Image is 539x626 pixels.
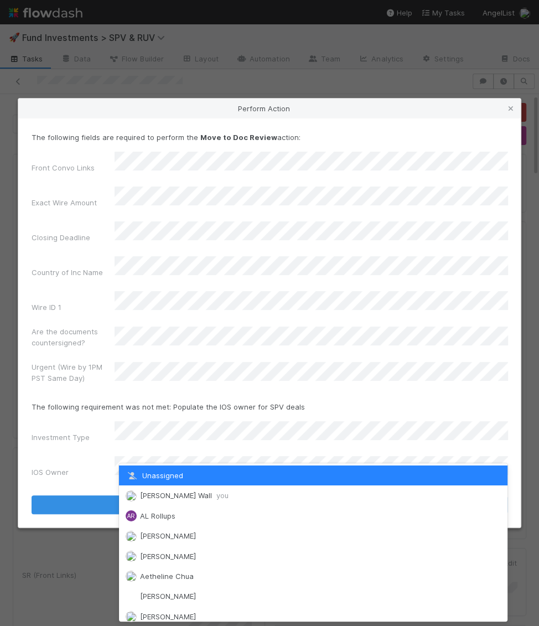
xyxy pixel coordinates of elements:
button: Move to Doc Review [32,495,507,514]
span: AL Rollups [140,511,175,520]
img: avatar_a2647de5-9415-4215-9880-ea643ac47f2f.png [126,611,137,622]
label: Country of Inc Name [32,267,103,278]
label: Exact Wire Amount [32,197,97,208]
label: Closing Deadline [32,232,90,243]
span: [PERSON_NAME] Wall [140,491,229,500]
label: Investment Type [32,432,90,443]
img: avatar_103f69d0-f655-4f4f-bc28-f3abe7034599.png [126,571,137,582]
p: The following fields are required to perform the action: [32,132,507,143]
label: Wire ID 1 [32,302,61,313]
label: Are the documents countersigned? [32,326,115,348]
label: IOS Owner [32,467,69,478]
span: AR [127,513,135,519]
img: avatar_1d14498f-6309-4f08-8780-588779e5ce37.png [126,551,137,562]
span: [PERSON_NAME] [140,531,196,540]
img: avatar_df83acd9-d480-4d6e-a150-67f005a3ea0d.png [126,591,137,602]
label: Front Convo Links [32,162,95,173]
span: Unassigned [126,471,183,480]
strong: Move to Doc Review [200,133,277,142]
span: [PERSON_NAME] [140,592,196,601]
span: Aetheline Chua [140,572,194,581]
div: Perform Action [18,99,521,118]
span: [PERSON_NAME] [140,612,196,621]
div: AL Rollups [126,510,137,521]
img: avatar_55a2f090-1307-4765-93b4-f04da16234ba.png [126,531,137,542]
img: avatar_041b9f3e-9684-4023-b9b7-2f10de55285d.png [126,490,137,501]
span: [PERSON_NAME] [140,552,196,561]
span: you [216,491,229,500]
p: The following requirement was not met: Populate the IOS owner for SPV deals [32,401,507,412]
label: Urgent (Wire by 1PM PST Same Day) [32,361,115,384]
